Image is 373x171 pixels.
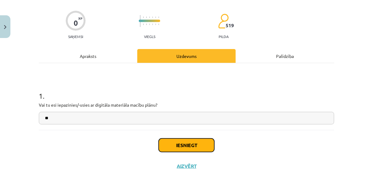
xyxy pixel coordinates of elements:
[226,23,234,28] span: 519
[159,139,214,152] button: Iesniegt
[155,24,156,25] img: icon-short-line-57e1e144782c952c97e751825c79c345078a6d821885a25fce030b3d8c18986b.svg
[158,24,159,25] img: icon-short-line-57e1e144782c952c97e751825c79c345078a6d821885a25fce030b3d8c18986b.svg
[39,49,137,63] div: Apraksts
[143,17,144,18] img: icon-short-line-57e1e144782c952c97e751825c79c345078a6d821885a25fce030b3d8c18986b.svg
[146,17,147,18] img: icon-short-line-57e1e144782c952c97e751825c79c345078a6d821885a25fce030b3d8c18986b.svg
[78,17,82,20] span: XP
[4,25,6,29] img: icon-close-lesson-0947bae3869378f0d4975bcd49f059093ad1ed9edebbc8119c70593378902aed.svg
[149,17,150,18] img: icon-short-line-57e1e144782c952c97e751825c79c345078a6d821885a25fce030b3d8c18986b.svg
[236,49,334,63] div: Palīdzība
[219,34,228,39] p: pilda
[39,102,334,108] p: Vai tu esi iepazinies/-usies ar digitāla materiāla macību plānu?
[146,24,147,25] img: icon-short-line-57e1e144782c952c97e751825c79c345078a6d821885a25fce030b3d8c18986b.svg
[74,19,78,27] div: 0
[137,49,236,63] div: Uzdevums
[39,81,334,100] h1: 1 .
[155,17,156,18] img: icon-short-line-57e1e144782c952c97e751825c79c345078a6d821885a25fce030b3d8c18986b.svg
[175,163,198,169] button: Aizvērt
[152,17,153,18] img: icon-short-line-57e1e144782c952c97e751825c79c345078a6d821885a25fce030b3d8c18986b.svg
[66,34,86,39] p: Saņemsi
[149,24,150,25] img: icon-short-line-57e1e144782c952c97e751825c79c345078a6d821885a25fce030b3d8c18986b.svg
[158,17,159,18] img: icon-short-line-57e1e144782c952c97e751825c79c345078a6d821885a25fce030b3d8c18986b.svg
[143,24,144,25] img: icon-short-line-57e1e144782c952c97e751825c79c345078a6d821885a25fce030b3d8c18986b.svg
[218,13,229,29] img: students-c634bb4e5e11cddfef0936a35e636f08e4e9abd3cc4e673bd6f9a4125e45ecb1.svg
[144,34,155,39] p: Viegls
[152,24,153,25] img: icon-short-line-57e1e144782c952c97e751825c79c345078a6d821885a25fce030b3d8c18986b.svg
[140,15,141,27] img: icon-long-line-d9ea69661e0d244f92f715978eff75569469978d946b2353a9bb055b3ed8787d.svg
